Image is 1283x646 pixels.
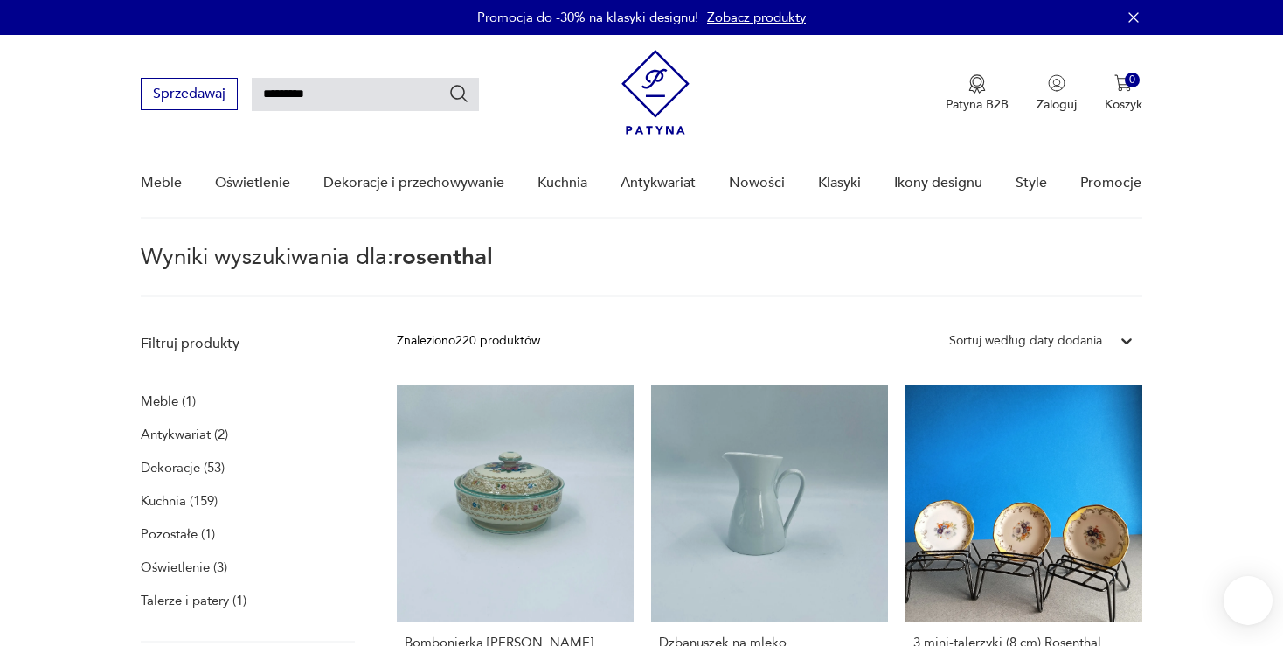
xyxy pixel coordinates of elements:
[1125,73,1140,87] div: 0
[141,555,227,580] a: Oświetlenie (3)
[141,522,215,546] a: Pozostałe (1)
[1080,149,1141,217] a: Promocje
[477,9,698,26] p: Promocja do -30% na klasyki designu!
[1037,74,1077,113] button: Zaloguj
[448,83,469,104] button: Szukaj
[894,149,982,217] a: Ikony designu
[141,455,225,480] a: Dekoracje (53)
[946,74,1009,113] button: Patyna B2B
[1037,96,1077,113] p: Zaloguj
[141,489,218,513] a: Kuchnia (159)
[141,588,246,613] a: Talerze i patery (1)
[946,74,1009,113] a: Ikona medaluPatyna B2B
[621,149,696,217] a: Antykwariat
[1224,576,1273,625] iframe: Smartsupp widget button
[215,149,290,217] a: Oświetlenie
[729,149,785,217] a: Nowości
[621,50,690,135] img: Patyna - sklep z meblami i dekoracjami vintage
[1048,74,1065,92] img: Ikonka użytkownika
[141,422,228,447] a: Antykwariat (2)
[1114,74,1132,92] img: Ikona koszyka
[949,331,1102,351] div: Sortuj według daty dodania
[537,149,587,217] a: Kuchnia
[968,74,986,94] img: Ikona medalu
[141,247,1141,297] p: Wyniki wyszukiwania dla:
[1105,96,1142,113] p: Koszyk
[1016,149,1047,217] a: Style
[141,149,182,217] a: Meble
[946,96,1009,113] p: Patyna B2B
[397,331,540,351] div: Znaleziono 220 produktów
[1105,74,1142,113] button: 0Koszyk
[141,334,355,353] p: Filtruj produkty
[323,149,504,217] a: Dekoracje i przechowywanie
[141,89,238,101] a: Sprzedawaj
[141,389,196,413] a: Meble (1)
[141,78,238,110] button: Sprzedawaj
[393,241,493,273] span: rosenthal
[707,9,806,26] a: Zobacz produkty
[818,149,861,217] a: Klasyki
